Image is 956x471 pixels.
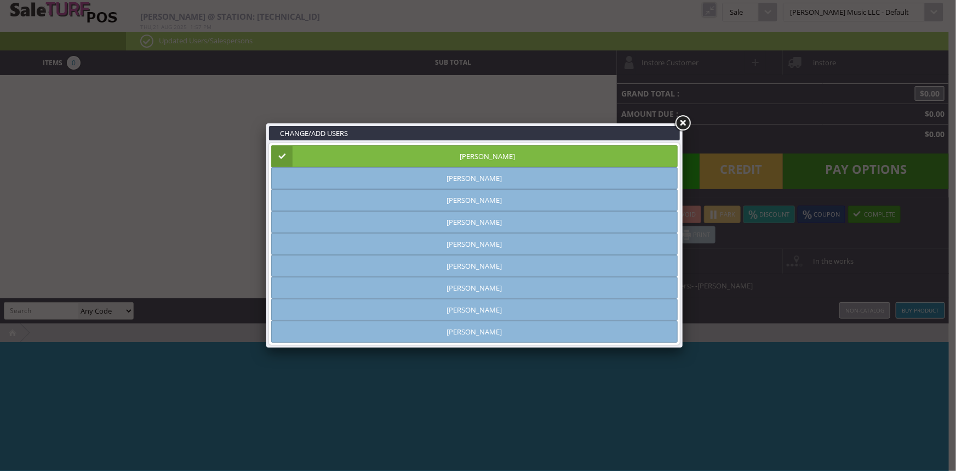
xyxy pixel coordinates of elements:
[271,277,678,299] a: [PERSON_NAME]
[271,189,678,211] a: [PERSON_NAME]
[271,167,678,189] a: [PERSON_NAME]
[271,233,678,255] a: [PERSON_NAME]
[271,299,678,321] a: [PERSON_NAME]
[269,126,680,140] h3: CHANGE/ADD USERS
[271,145,678,167] a: [PERSON_NAME]
[673,114,692,133] a: Close
[271,211,678,233] a: [PERSON_NAME]
[271,321,678,343] a: [PERSON_NAME]
[271,255,678,277] a: [PERSON_NAME]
